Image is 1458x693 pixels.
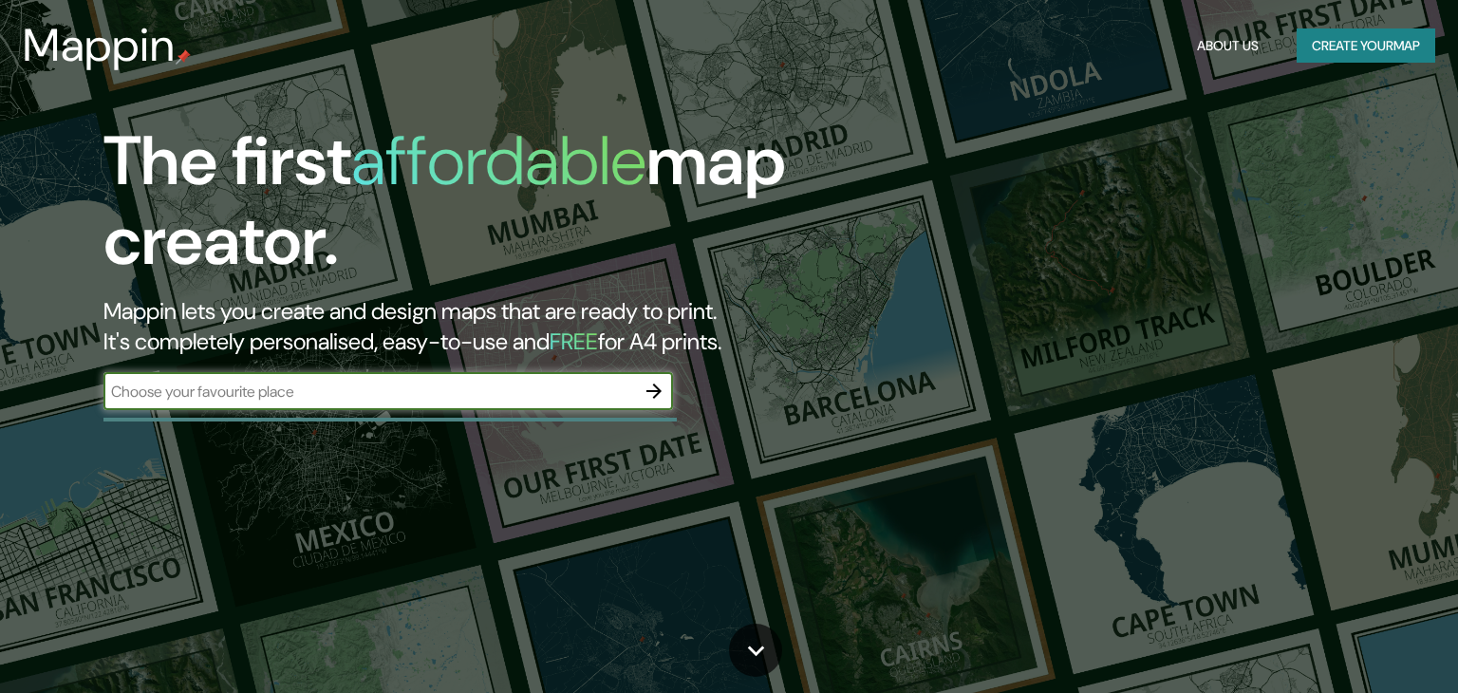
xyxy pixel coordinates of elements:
[176,49,191,65] img: mappin-pin
[1297,28,1435,64] button: Create yourmap
[103,381,635,403] input: Choose your favourite place
[1189,28,1266,64] button: About Us
[103,122,832,296] h1: The first map creator.
[550,327,598,356] h5: FREE
[103,296,832,357] h2: Mappin lets you create and design maps that are ready to print. It's completely personalised, eas...
[23,19,176,72] h3: Mappin
[351,117,646,205] h1: affordable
